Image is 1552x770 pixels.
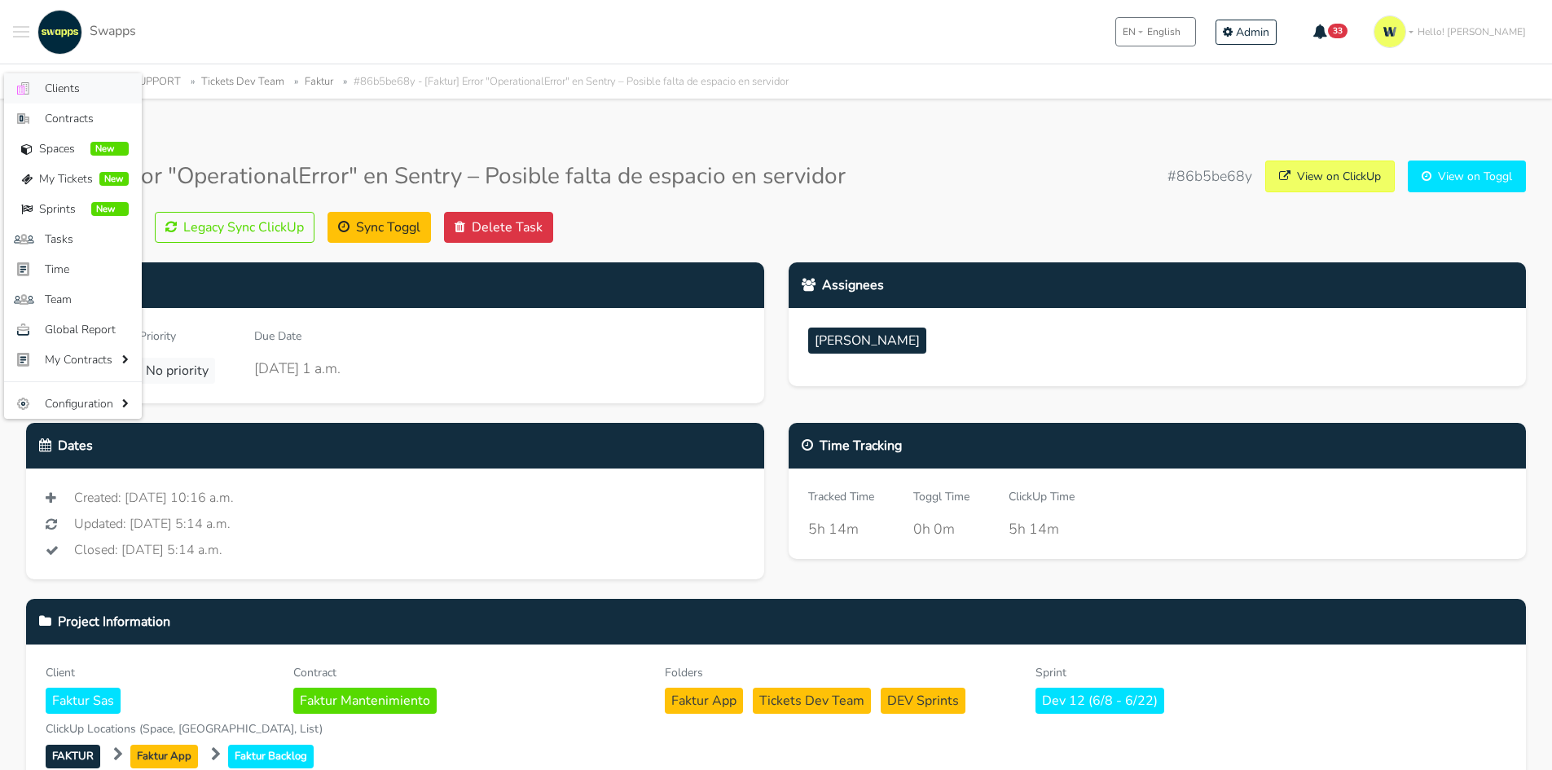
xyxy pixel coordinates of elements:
[91,202,129,217] span: New
[90,22,136,40] span: Swapps
[228,745,320,764] a: Faktur Backlog
[293,688,437,714] span: Faktur Mantenimiento
[46,690,127,710] a: Faktur Sas
[444,212,553,243] button: Delete Task
[1115,17,1196,46] button: ENEnglish
[913,488,969,505] div: Toggl Time
[808,328,926,354] span: [PERSON_NAME]
[808,518,874,539] div: 5h 14m
[33,10,136,55] a: Swapps
[130,745,208,764] a: Faktur App
[1408,161,1526,192] a: View on Toggl
[1147,24,1180,39] span: English
[753,690,881,710] a: Tickets Dev Team
[46,720,517,737] div: ClickUp Locations (Space, [GEOGRAPHIC_DATA], List)
[1035,664,1383,681] div: Sprint
[4,284,142,315] a: Team
[4,345,142,375] a: My Contracts
[1216,20,1277,45] a: Admin
[665,688,743,714] span: Faktur App
[881,688,965,714] span: DEV Sprints
[1367,9,1539,55] a: Hello! [PERSON_NAME]
[293,664,640,681] div: Contract
[46,745,100,768] span: FAKTUR
[305,74,333,89] a: Faktur
[1265,161,1395,192] a: View on ClickUp
[46,664,269,681] div: Client
[789,423,1527,469] div: Time Tracking
[881,690,972,710] a: DEV Sprints
[753,688,871,714] span: Tickets Dev Team
[808,488,874,505] div: Tracked Time
[4,224,142,254] a: Tasks
[4,73,142,419] ul: Toggle navigation menu
[45,395,118,412] span: Configuration
[1327,23,1348,38] span: 33
[665,690,753,710] a: Faktur App
[45,321,129,338] span: Global Report
[254,328,341,345] div: Due Date
[45,231,129,248] span: Tasks
[1167,165,1252,187] span: #86b5be68y
[1236,24,1269,40] span: Admin
[336,73,789,91] li: #86b5be68y - [Faktur] Error "OperationalError" en Sentry – Posible falta de espacio en servidor
[1418,24,1526,39] span: Hello! [PERSON_NAME]
[4,73,142,103] a: Clients
[26,599,1526,645] div: Project Information
[99,172,129,187] span: New
[26,163,846,191] h3: [Faktur] Error "OperationalError" en Sentry – Posible falta de espacio en servidor
[4,134,142,164] a: Spaces New
[155,212,314,243] button: Legacy Sync ClickUp
[39,140,84,157] span: Spaces
[293,690,443,710] a: Faktur Mantenimiento
[789,262,1527,308] div: Assignees
[4,194,142,224] a: Sprints New
[665,664,1012,681] div: Folders
[74,540,222,560] span: Closed: [DATE] 5:14 a.m.
[13,10,29,55] button: Toggle navigation menu
[46,688,121,714] span: Faktur Sas
[26,262,764,308] div: Task Status
[1035,688,1164,714] span: Dev 12 (6/8 - 6/22)
[1009,488,1075,505] div: ClickUp Time
[45,80,129,97] span: Clients
[4,315,142,345] a: Global Report
[74,488,234,508] span: Created: [DATE] 10:16 a.m.
[90,142,129,156] span: New
[4,389,142,419] a: Configuration
[201,74,284,89] a: Tickets Dev Team
[254,358,341,379] div: [DATE] 1 a.m.
[132,74,181,89] a: SUPPORT
[1303,18,1359,46] button: 33
[139,358,215,384] span: No priority
[228,745,314,768] span: Faktur Backlog
[4,254,142,284] a: Time
[130,745,198,768] span: Faktur App
[74,514,231,534] span: Updated: [DATE] 5:14 a.m.
[808,328,933,360] a: [PERSON_NAME]
[45,110,129,127] span: Contracts
[37,10,82,55] img: swapps-linkedin-v2.jpg
[45,291,129,308] span: Team
[39,200,85,218] span: Sprints
[328,212,431,243] button: Sync Toggl
[4,164,142,194] a: My Tickets New
[45,351,118,368] span: My Contracts
[139,328,215,345] div: Priority
[4,103,142,134] a: Contracts
[45,261,129,278] span: Time
[1035,690,1171,710] a: Dev 12 (6/8 - 6/22)
[39,170,93,187] span: My Tickets
[46,745,110,764] a: FAKTUR
[1374,15,1406,48] img: isotipo-3-3e143c57.png
[913,518,969,539] div: 0h 0m
[26,423,764,469] div: Dates
[1009,518,1075,539] div: 5h 14m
